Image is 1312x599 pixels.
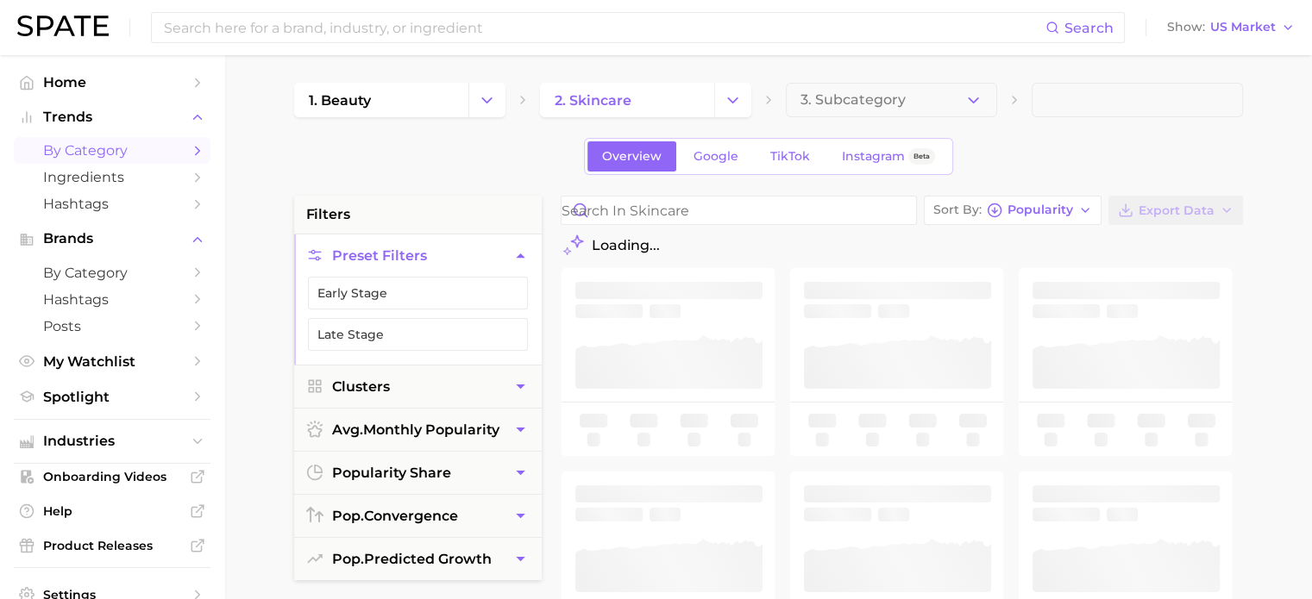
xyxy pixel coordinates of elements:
[294,365,542,408] button: Clusters
[1210,22,1276,32] span: US Market
[308,277,528,309] button: Early Stage
[1139,203,1215,218] span: Export Data
[14,384,210,410] a: Spotlight
[1108,196,1243,225] button: Export Data
[308,318,528,351] button: Late Stage
[43,142,181,159] span: by Category
[14,137,210,164] a: by Category
[294,452,542,494] button: popularity share
[43,109,181,125] span: Trends
[770,149,810,164] span: TikTok
[1008,205,1073,215] span: Popularity
[43,291,181,308] span: Hashtags
[592,237,660,253] span: Loading...
[14,533,210,558] a: Product Releases
[309,92,371,109] span: 1. beauty
[14,164,210,190] a: Ingredients
[14,69,210,96] a: Home
[555,92,631,109] span: 2. skincare
[14,464,210,490] a: Onboarding Videos
[14,226,210,252] button: Brands
[43,169,181,185] span: Ingredients
[540,83,714,117] a: 2. skincare
[43,74,181,90] span: Home
[17,16,109,36] img: SPATE
[294,495,542,537] button: pop.convergence
[332,551,492,567] span: predicted growth
[332,508,364,524] abbr: popularity index
[14,348,210,375] a: My Watchlist
[294,234,542,277] button: Preset Filters
[587,141,676,172] a: Overview
[43,265,181,281] span: by Category
[332,378,390,395] span: Clusters
[332,421,363,438] abbr: average
[562,197,916,224] input: Search in skincare
[332,551,364,567] abbr: popularity index
[332,508,458,524] span: convergence
[332,465,451,481] span: popularity share
[14,498,210,524] a: Help
[43,389,181,405] span: Spotlight
[43,196,181,212] span: Hashtags
[694,149,738,164] span: Google
[43,469,181,484] span: Onboarding Videos
[14,259,210,286] a: by Category
[913,149,930,164] span: Beta
[1163,16,1299,39] button: ShowUS Market
[679,141,753,172] a: Google
[14,428,210,454] button: Industries
[602,149,662,164] span: Overview
[714,83,751,117] button: Change Category
[332,421,499,438] span: monthly popularity
[842,149,905,164] span: Instagram
[14,313,210,340] a: Posts
[756,141,825,172] a: TikTok
[162,13,1045,42] input: Search here for a brand, industry, or ingredient
[14,286,210,313] a: Hashtags
[43,318,181,334] span: Posts
[294,83,468,117] a: 1. beauty
[43,503,181,519] span: Help
[43,231,181,246] span: Brands
[1064,20,1114,36] span: Search
[43,353,181,370] span: My Watchlist
[43,434,181,449] span: Industries
[306,204,350,225] span: filters
[786,83,997,117] button: 3. Subcategory
[43,538,181,553] span: Product Releases
[14,104,210,130] button: Trends
[332,247,427,264] span: Preset Filters
[800,92,906,108] span: 3. Subcategory
[294,538,542,580] button: pop.predicted growth
[1167,22,1205,32] span: Show
[468,83,505,117] button: Change Category
[933,205,982,215] span: Sort By
[294,409,542,451] button: avg.monthly popularity
[14,190,210,217] a: Hashtags
[827,141,950,172] a: InstagramBeta
[924,196,1102,225] button: Sort ByPopularity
